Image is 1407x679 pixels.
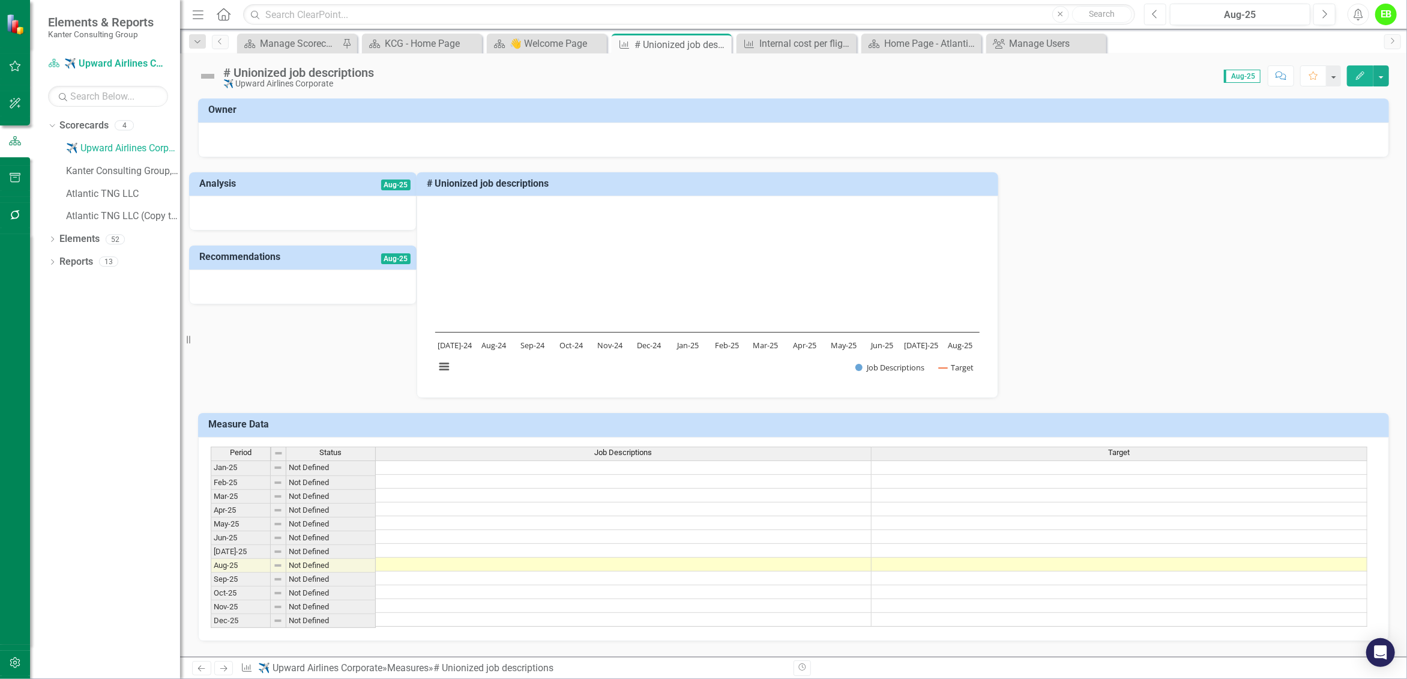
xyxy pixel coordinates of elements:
[59,119,109,133] a: Scorecards
[273,478,283,487] img: 8DAGhfEEPCf229AAAAAElFTkSuQmCC
[831,340,857,351] text: May-25
[99,257,118,267] div: 13
[273,463,283,472] img: 8DAGhfEEPCf229AAAAAElFTkSuQmCC
[208,419,1383,430] h3: Measure Data
[855,363,925,373] button: Show Job Descriptions
[286,460,376,476] td: Not Defined
[793,340,816,351] text: Apr-25
[211,573,271,587] td: Sep-25
[481,340,507,351] text: Aug-24
[240,36,339,51] a: Manage Scorecards
[48,57,168,71] a: ✈️ Upward Airlines Corporate
[490,36,604,51] a: 👋 Welcome Page
[286,614,376,628] td: Not Defined
[429,205,986,385] svg: Interactive chart
[866,362,924,373] text: Job Descriptions
[715,340,739,351] text: Feb-25
[286,587,376,600] td: Not Defined
[948,340,972,351] text: Aug-25
[429,205,986,385] div: Chart. Highcharts interactive chart.
[905,340,939,351] text: [DATE]-25
[66,164,180,178] a: Kanter Consulting Group, CPAs & Advisors
[273,588,283,598] img: 8DAGhfEEPCf229AAAAAElFTkSuQmCC
[258,662,382,674] a: ✈️ Upward Airlines Corporate
[1366,638,1395,667] div: Open Intercom Messenger
[273,561,283,570] img: 8DAGhfEEPCf229AAAAAElFTkSuQmCC
[273,602,283,612] img: 8DAGhfEEPCf229AAAAAElFTkSuQmCC
[274,448,283,458] img: 8DAGhfEEPCf229AAAAAElFTkSuQmCC
[598,340,624,351] text: Nov-24
[199,252,354,262] h3: Recommendations
[115,121,134,131] div: 4
[273,547,283,557] img: 8DAGhfEEPCf229AAAAAElFTkSuQmCC
[273,519,283,529] img: 8DAGhfEEPCf229AAAAAElFTkSuQmCC
[59,255,93,269] a: Reports
[211,545,271,559] td: [DATE]-25
[273,505,283,515] img: 8DAGhfEEPCf229AAAAAElFTkSuQmCC
[286,504,376,518] td: Not Defined
[286,490,376,504] td: Not Defined
[5,13,28,35] img: ClearPoint Strategy
[199,178,316,189] h3: Analysis
[211,476,271,490] td: Feb-25
[286,476,376,490] td: Not Defined
[211,460,271,476] td: Jan-25
[273,492,283,501] img: 8DAGhfEEPCf229AAAAAElFTkSuQmCC
[211,614,271,628] td: Dec-25
[1375,4,1397,25] button: EB
[223,79,374,88] div: ✈️ Upward Airlines Corporate
[273,533,283,543] img: 8DAGhfEEPCf229AAAAAElFTkSuQmCC
[48,86,168,107] input: Search Below...
[385,36,479,51] div: KCG - Home Page
[286,518,376,531] td: Not Defined
[211,504,271,518] td: Apr-25
[365,36,479,51] a: KCG - Home Page
[211,490,271,504] td: Mar-25
[753,340,779,351] text: Mar-25
[260,36,339,51] div: Manage Scorecards
[438,340,472,351] text: [DATE]-24
[66,210,180,223] a: Atlantic TNG LLC (Copy test)
[1170,4,1310,25] button: Aug-25
[433,662,553,674] div: # Unionized job descriptions
[223,66,374,79] div: # Unionized job descriptions
[198,67,217,86] img: Not Defined
[637,340,662,351] text: Dec-24
[1072,6,1132,23] button: Search
[1089,9,1115,19] span: Search
[243,4,1135,25] input: Search ClearPoint...
[286,531,376,545] td: Not Defined
[211,587,271,600] td: Oct-25
[48,29,154,39] small: Kanter Consulting Group
[59,232,100,246] a: Elements
[211,600,271,614] td: Nov-25
[1009,36,1103,51] div: Manage Users
[286,600,376,614] td: Not Defined
[66,142,180,155] a: ✈️ Upward Airlines Corporate
[208,104,1383,115] h3: Owner
[230,448,252,457] span: Period
[939,363,974,373] button: Show Target
[1224,70,1261,83] span: Aug-25
[510,36,604,51] div: 👋 Welcome Page
[676,340,699,351] text: Jan-25
[595,448,652,457] span: Job Descriptions
[387,662,429,674] a: Measures
[864,36,978,51] a: Home Page - Atlantic TNG
[273,616,283,626] img: 8DAGhfEEPCf229AAAAAElFTkSuQmCC
[634,37,729,52] div: # Unionized job descriptions
[740,36,854,51] a: Internal cost per flight (Department aggregate/MM)
[884,36,978,51] div: Home Page - Atlantic TNG
[436,358,453,375] button: View chart menu, Chart
[211,531,271,545] td: Jun-25
[211,518,271,531] td: May-25
[320,448,342,457] span: Status
[989,36,1103,51] a: Manage Users
[241,662,785,675] div: » »
[1174,8,1306,22] div: Aug-25
[211,559,271,573] td: Aug-25
[520,340,545,351] text: Sep-24
[381,253,411,264] span: Aug-25
[286,545,376,559] td: Not Defined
